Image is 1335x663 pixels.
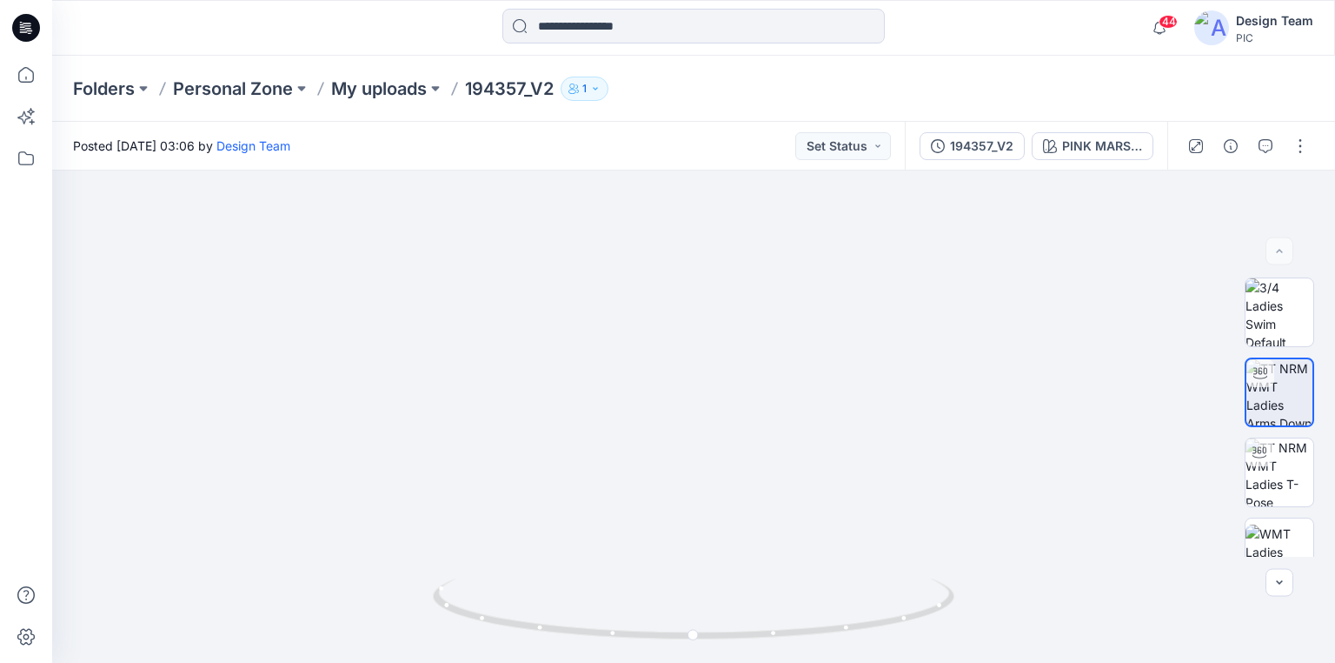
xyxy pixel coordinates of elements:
p: 1 [582,79,587,98]
div: 194357_V2 [950,137,1013,156]
a: Personal Zone [173,77,293,101]
p: 194357_V2 [465,77,554,101]
div: PINK MARSHMALLOW [1062,137,1142,156]
button: 194357_V2 [920,132,1025,160]
img: TT NRM WMT Ladies Arms Down [1246,359,1312,425]
img: eyJhbGciOiJIUzI1NiIsImtpZCI6IjAiLCJzbHQiOiJzZXMiLCJ0eXAiOiJKV1QifQ.eyJkYXRhIjp7InR5cGUiOiJzdG9yYW... [386,109,1001,663]
span: Posted [DATE] 03:06 by [73,137,290,155]
span: 44 [1159,15,1178,29]
img: WMT Ladies Swim Front [1245,525,1313,579]
button: 1 [561,77,608,101]
a: Folders [73,77,135,101]
img: 3/4 Ladies Swim Default [1245,278,1313,346]
img: TT NRM WMT Ladies T-Pose [1245,439,1313,506]
img: avatar [1194,10,1229,45]
div: PIC [1236,31,1313,44]
button: PINK MARSHMALLOW [1032,132,1153,160]
a: Design Team [216,138,290,153]
div: Design Team [1236,10,1313,31]
a: My uploads [331,77,427,101]
button: Details [1217,132,1245,160]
